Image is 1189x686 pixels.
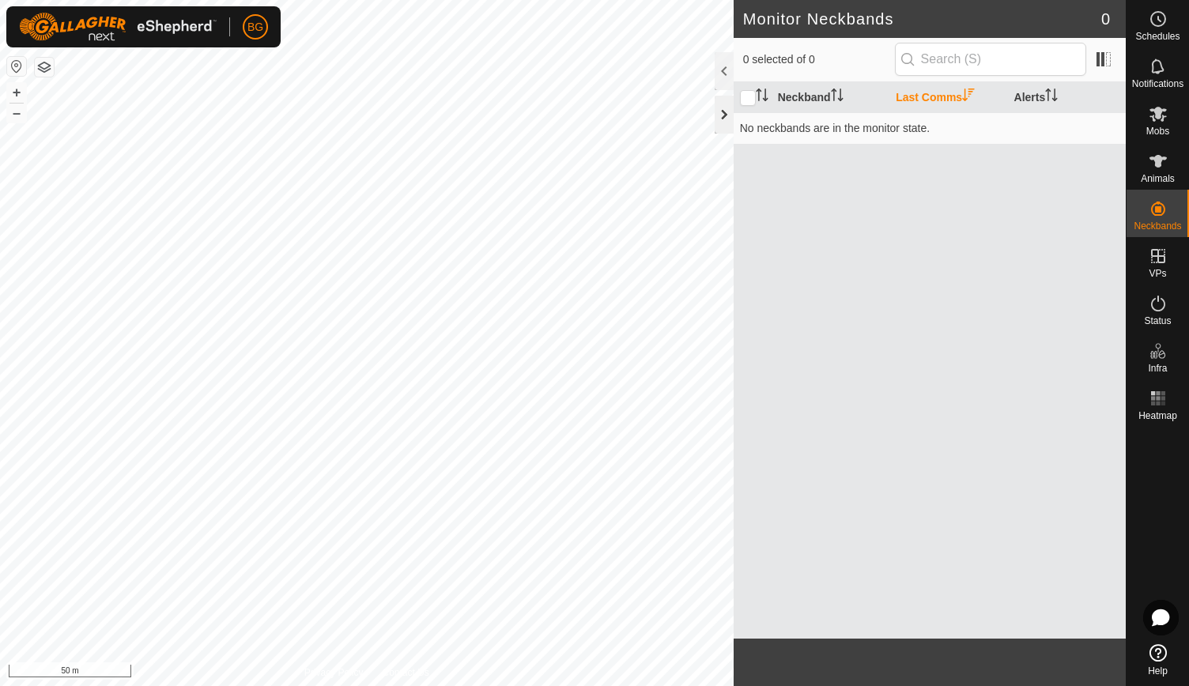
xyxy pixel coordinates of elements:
[734,112,1126,144] td: No neckbands are in the monitor state.
[1146,126,1169,136] span: Mobs
[962,91,975,104] p-sorticon: Activate to sort
[7,104,26,122] button: –
[1045,91,1058,104] p-sorticon: Activate to sort
[1138,411,1177,420] span: Heatmap
[1148,666,1168,676] span: Help
[7,57,26,76] button: Reset Map
[743,9,1101,28] h2: Monitor Neckbands
[1127,638,1189,682] a: Help
[1135,32,1180,41] span: Schedules
[35,58,54,77] button: Map Layers
[7,83,26,102] button: +
[1144,316,1171,326] span: Status
[1148,364,1167,373] span: Infra
[743,51,895,68] span: 0 selected of 0
[19,13,217,41] img: Gallagher Logo
[772,82,889,113] th: Neckband
[304,665,364,680] a: Privacy Policy
[1149,269,1166,278] span: VPs
[831,91,844,104] p-sorticon: Activate to sort
[756,91,768,104] p-sorticon: Activate to sort
[1101,7,1110,31] span: 0
[247,19,263,36] span: BG
[1141,174,1175,183] span: Animals
[1134,221,1181,231] span: Neckbands
[383,665,429,680] a: Contact Us
[895,43,1086,76] input: Search (S)
[889,82,1007,113] th: Last Comms
[1132,79,1183,89] span: Notifications
[1008,82,1126,113] th: Alerts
